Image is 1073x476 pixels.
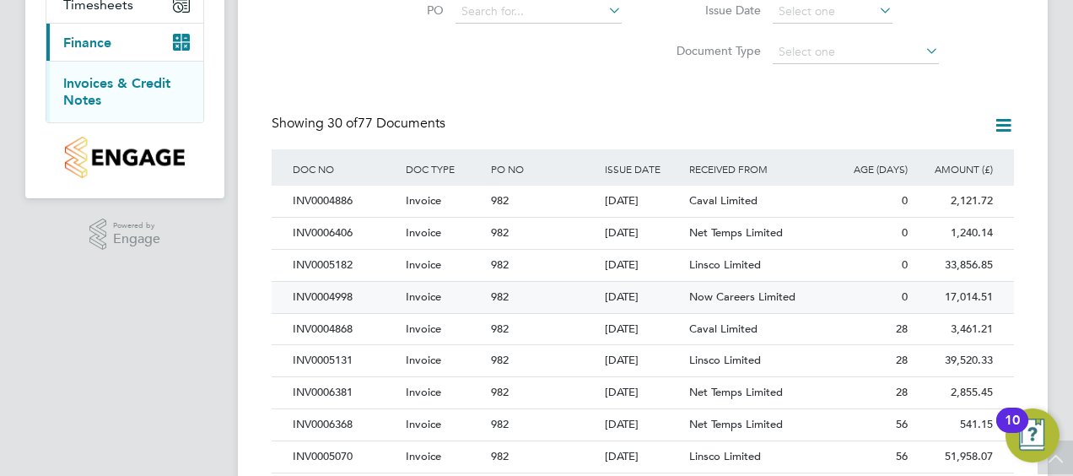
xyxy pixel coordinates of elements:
[491,449,509,463] span: 982
[912,218,997,249] div: 1,240.14
[601,250,686,281] div: [DATE]
[288,186,402,217] div: INV0004886
[491,257,509,272] span: 982
[601,314,686,345] div: [DATE]
[46,24,203,61] button: Finance
[601,345,686,376] div: [DATE]
[288,409,402,441] div: INV0006368
[65,137,184,178] img: countryside-properties-logo-retina.png
[491,322,509,336] span: 982
[912,441,997,473] div: 51,958.07
[896,385,908,399] span: 28
[46,137,204,178] a: Go to home page
[601,218,686,249] div: [DATE]
[689,225,783,240] span: Net Temps Limited
[912,377,997,408] div: 2,855.45
[288,250,402,281] div: INV0005182
[1006,408,1060,462] button: Open Resource Center, 10 new notifications
[406,417,441,431] span: Invoice
[491,289,509,304] span: 982
[1005,420,1020,442] div: 10
[406,193,441,208] span: Invoice
[664,3,761,18] label: Issue Date
[402,149,487,188] div: DOC TYPE
[288,149,402,188] div: DOC NO
[288,345,402,376] div: INV0005131
[347,3,444,18] label: PO
[685,149,827,188] div: RECEIVED FROM
[664,43,761,58] label: Document Type
[912,186,997,217] div: 2,121.72
[491,417,509,431] span: 982
[773,41,939,64] input: Select one
[896,353,908,367] span: 28
[491,225,509,240] span: 982
[406,322,441,336] span: Invoice
[827,149,912,188] div: AGE (DAYS)
[288,377,402,408] div: INV0006381
[272,115,449,133] div: Showing
[912,250,997,281] div: 33,856.85
[912,149,997,188] div: AMOUNT (£)
[406,225,441,240] span: Invoice
[406,257,441,272] span: Invoice
[89,219,161,251] a: Powered byEngage
[491,353,509,367] span: 982
[689,257,761,272] span: Linsco Limited
[288,218,402,249] div: INV0006406
[601,149,686,188] div: ISSUE DATE
[689,289,795,304] span: Now Careers Limited
[902,257,908,272] span: 0
[491,193,509,208] span: 982
[288,282,402,313] div: INV0004998
[63,35,111,51] span: Finance
[902,289,908,304] span: 0
[689,449,761,463] span: Linsco Limited
[912,345,997,376] div: 39,520.33
[46,61,203,122] div: Finance
[896,322,908,336] span: 28
[406,449,441,463] span: Invoice
[487,149,600,188] div: PO NO
[406,353,441,367] span: Invoice
[288,314,402,345] div: INV0004868
[601,282,686,313] div: [DATE]
[601,186,686,217] div: [DATE]
[912,314,997,345] div: 3,461.21
[896,417,908,431] span: 56
[689,353,761,367] span: Linsco Limited
[601,409,686,441] div: [DATE]
[896,449,908,463] span: 56
[689,193,758,208] span: Caval Limited
[601,377,686,408] div: [DATE]
[113,232,160,246] span: Engage
[327,115,445,132] span: 77 Documents
[491,385,509,399] span: 982
[902,225,908,240] span: 0
[113,219,160,233] span: Powered by
[689,385,783,399] span: Net Temps Limited
[689,322,758,336] span: Caval Limited
[912,282,997,313] div: 17,014.51
[601,441,686,473] div: [DATE]
[63,75,170,108] a: Invoices & Credit Notes
[406,385,441,399] span: Invoice
[912,409,997,441] div: 541.15
[406,289,441,304] span: Invoice
[902,193,908,208] span: 0
[327,115,358,132] span: 30 of
[689,417,783,431] span: Net Temps Limited
[288,441,402,473] div: INV0005070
